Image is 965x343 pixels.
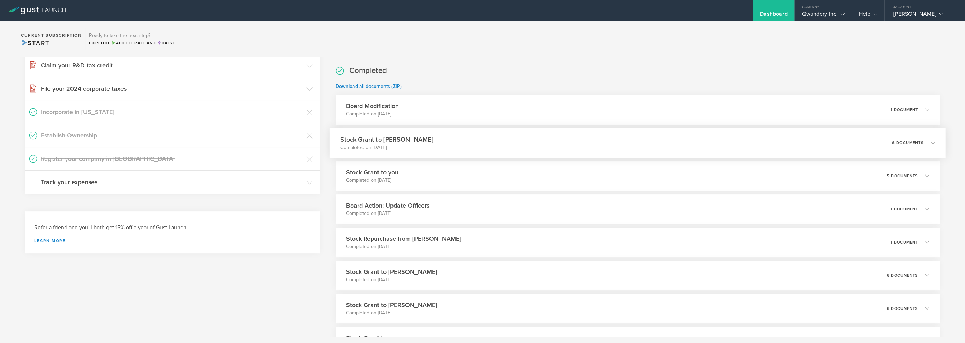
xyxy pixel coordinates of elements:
[157,40,175,45] span: Raise
[891,240,918,244] p: 1 document
[346,210,429,217] p: Completed on [DATE]
[891,108,918,112] p: 1 document
[887,174,918,178] p: 5 documents
[346,310,437,316] p: Completed on [DATE]
[21,33,82,37] h2: Current Subscription
[346,300,437,310] h3: Stock Grant to [PERSON_NAME]
[346,234,461,243] h3: Stock Repurchase from [PERSON_NAME]
[41,107,303,117] h3: Incorporate in [US_STATE]
[346,276,437,283] p: Completed on [DATE]
[89,40,175,46] div: Explore
[41,154,303,163] h3: Register your company in [GEOGRAPHIC_DATA]
[893,10,953,21] div: [PERSON_NAME]
[346,267,437,276] h3: Stock Grant to [PERSON_NAME]
[349,66,387,76] h2: Completed
[346,334,398,343] h3: Stock Grant to you
[85,28,179,50] div: Ready to take the next step?ExploreAccelerateandRaise
[891,207,918,211] p: 1 document
[346,102,399,111] h3: Board Modification
[859,10,877,21] div: Help
[892,141,923,144] p: 6 documents
[41,84,303,93] h3: File your 2024 corporate taxes
[340,135,433,144] h3: Stock Grant to [PERSON_NAME]
[340,144,433,151] p: Completed on [DATE]
[336,83,402,89] a: Download all documents (ZIP)
[34,224,311,232] h3: Refer a friend and you'll both get 15% off a year of Gust Launch.
[346,168,398,177] h3: Stock Grant to you
[802,10,844,21] div: Qwandery Inc.
[346,243,461,250] p: Completed on [DATE]
[41,178,303,187] h3: Track your expenses
[111,40,157,45] span: and
[346,177,398,184] p: Completed on [DATE]
[41,61,303,70] h3: Claim your R&D tax credit
[760,10,787,21] div: Dashboard
[111,40,147,45] span: Accelerate
[34,239,311,243] a: Learn more
[21,39,49,47] span: Start
[887,274,918,277] p: 6 documents
[41,131,303,140] h3: Establish Ownership
[89,33,175,38] h3: Ready to take the next step?
[346,201,429,210] h3: Board Action: Update Officers
[887,307,918,311] p: 6 documents
[346,111,399,118] p: Completed on [DATE]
